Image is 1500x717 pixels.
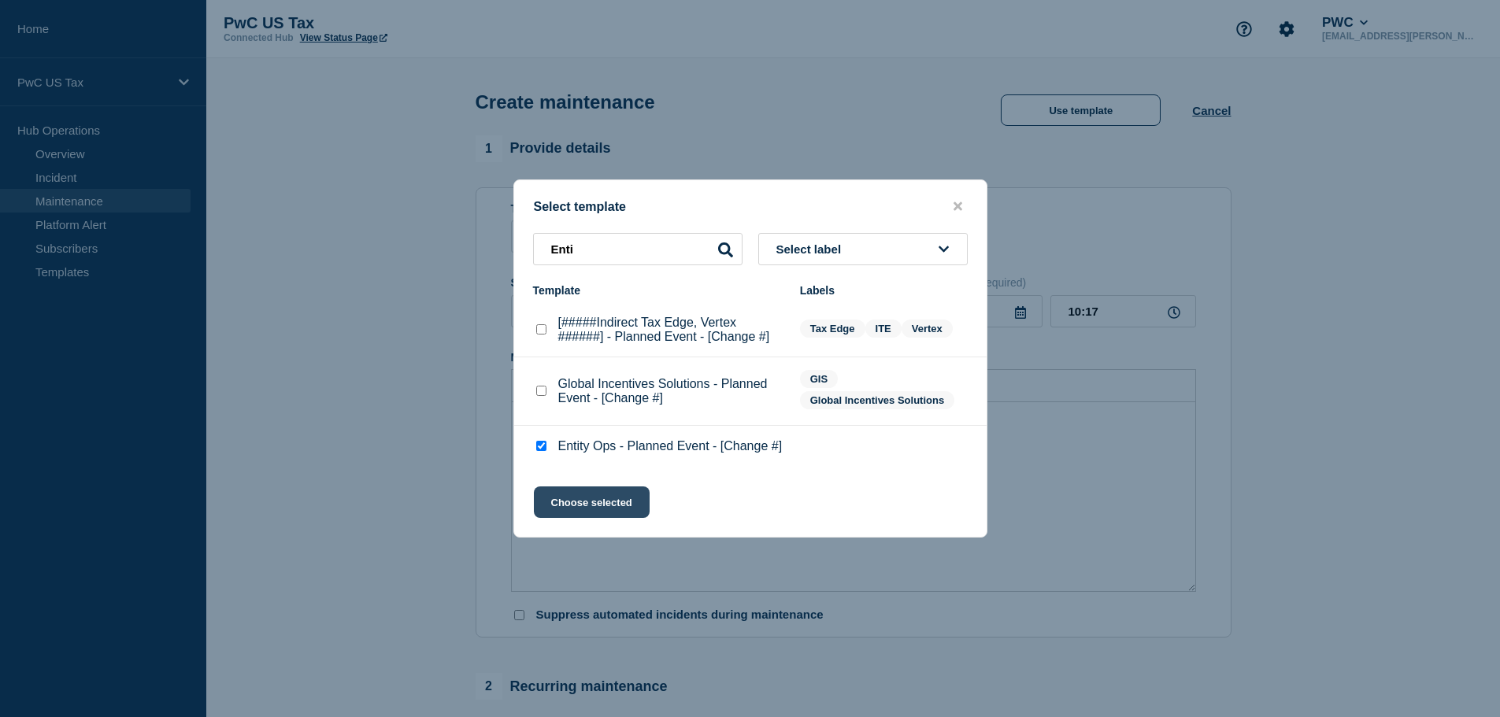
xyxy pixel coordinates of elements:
[800,370,838,388] span: GIS
[800,284,968,297] div: Labels
[536,324,546,334] input: [#####Indirect Tax Edge, Vertex ######] - Planned Event - [Change #] checkbox
[865,320,902,338] span: ITE
[800,320,865,338] span: Tax Edge
[534,486,650,518] button: Choose selected
[949,199,967,214] button: close button
[558,316,784,344] p: [#####Indirect Tax Edge, Vertex ######] - Planned Event - [Change #]
[536,441,546,451] input: Entity Ops - Planned Event - [Change #] checkbox
[514,199,987,214] div: Select template
[800,391,954,409] span: Global Incentives Solutions
[558,377,784,405] p: Global Incentives Solutions - Planned Event - [Change #]
[902,320,953,338] span: Vertex
[776,242,848,256] span: Select label
[558,439,783,453] p: Entity Ops - Planned Event - [Change #]
[533,284,784,297] div: Template
[536,386,546,396] input: Global Incentives Solutions - Planned Event - [Change #] checkbox
[533,233,743,265] input: Search templates & labels
[758,233,968,265] button: Select label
